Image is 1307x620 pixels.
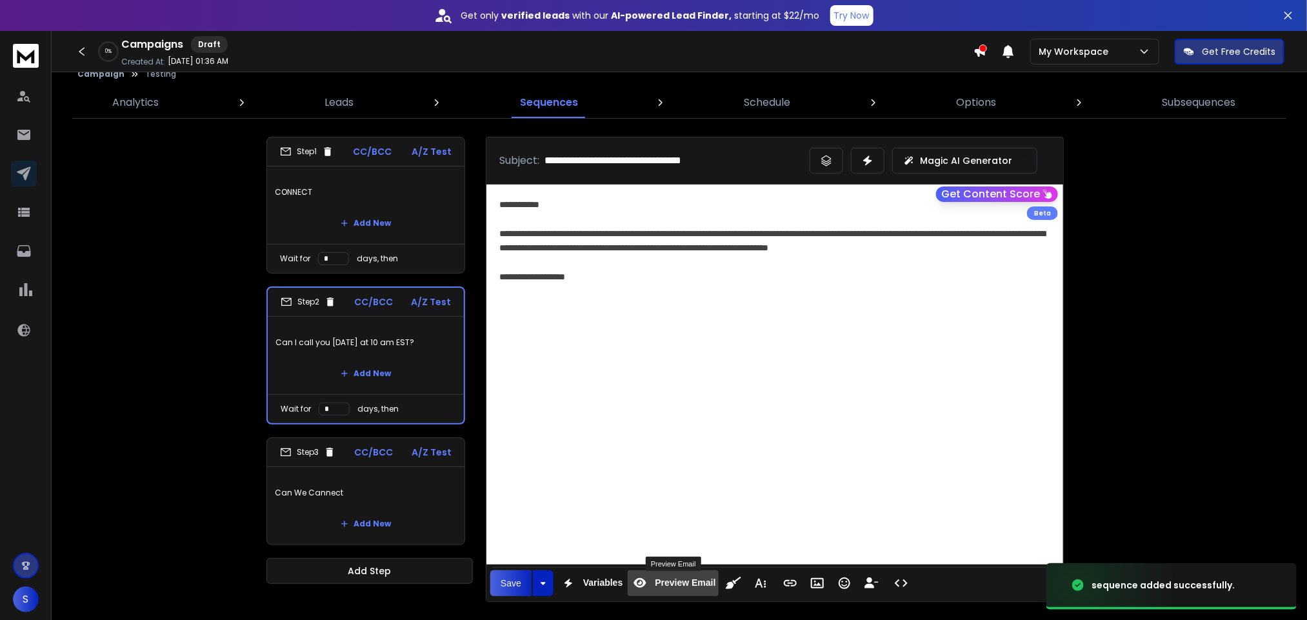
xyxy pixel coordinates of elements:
[266,558,473,584] button: Add Step
[112,95,159,110] p: Analytics
[652,577,718,588] span: Preview Email
[646,557,701,571] div: Preview Email
[502,9,570,22] strong: verified leads
[266,286,465,425] li: Step2CC/BCCA/Z TestCan I call you [DATE] at 10 am EST?Add NewWait fordays, then
[948,87,1004,118] a: Options
[936,186,1058,202] button: Get Content Score
[105,48,112,55] p: 0 %
[281,404,311,414] p: Wait for
[325,95,354,110] p: Leads
[77,69,125,79] button: Campaign
[280,146,334,157] div: Step 1
[520,95,578,110] p: Sequences
[354,145,392,158] p: CC/BCC
[744,95,790,110] p: Schedule
[13,44,39,68] img: logo
[105,87,166,118] a: Analytics
[748,570,773,596] button: More Text
[956,95,996,110] p: Options
[275,174,457,210] p: CONNECT
[280,254,310,264] p: Wait for
[499,153,539,168] p: Subject:
[1027,206,1058,220] div: Beta
[266,437,465,545] li: Step3CC/BCCA/Z TestCan We CannectAdd New
[832,570,857,596] button: Emoticons
[490,570,532,596] button: Save
[412,446,452,459] p: A/Z Test
[889,570,913,596] button: Code View
[145,69,176,79] p: Testing
[121,37,183,52] h1: Campaigns
[1155,87,1244,118] a: Subsequences
[859,570,884,596] button: Insert Unsubscribe Link
[357,254,398,264] p: days, then
[191,36,228,53] div: Draft
[512,87,586,118] a: Sequences
[834,9,870,22] p: Try Now
[354,295,393,308] p: CC/BCC
[461,9,820,22] p: Get only with our starting at $22/mo
[892,148,1037,174] button: Magic AI Generator
[412,145,452,158] p: A/Z Test
[778,570,803,596] button: Insert Link (Ctrl+K)
[13,586,39,612] button: S
[628,570,718,596] button: Preview Email
[736,87,798,118] a: Schedule
[275,325,456,361] p: Can I call you [DATE] at 10 am EST?
[1039,45,1113,58] p: My Workspace
[354,446,393,459] p: CC/BCC
[330,210,401,236] button: Add New
[612,9,732,22] strong: AI-powered Lead Finder,
[266,137,465,274] li: Step1CC/BCCA/Z TestCONNECTAdd NewWait fordays, then
[556,570,626,596] button: Variables
[121,57,165,67] p: Created At:
[1162,95,1236,110] p: Subsequences
[280,446,335,458] div: Step 3
[411,295,451,308] p: A/Z Test
[281,296,336,308] div: Step 2
[330,361,401,386] button: Add New
[275,475,457,511] p: Can We Cannect
[830,5,873,26] button: Try Now
[317,87,362,118] a: Leads
[330,511,401,537] button: Add New
[1202,45,1275,58] p: Get Free Credits
[920,154,1012,167] p: Magic AI Generator
[1175,39,1284,65] button: Get Free Credits
[581,577,626,588] span: Variables
[168,56,228,66] p: [DATE] 01:36 AM
[357,404,399,414] p: days, then
[721,570,746,596] button: Clean HTML
[1092,579,1235,592] div: sequence added successfully.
